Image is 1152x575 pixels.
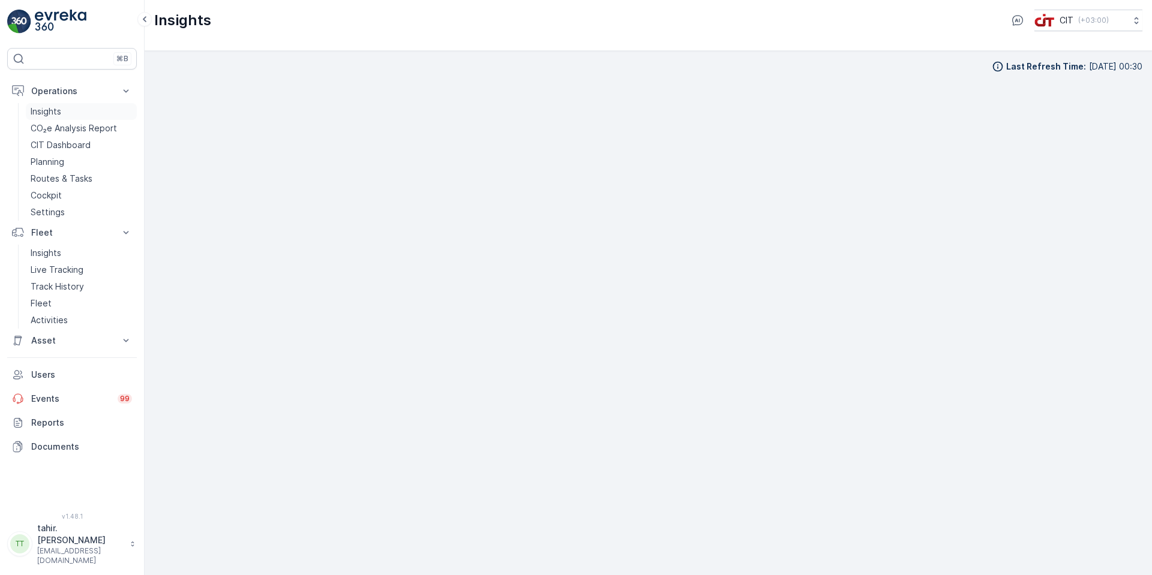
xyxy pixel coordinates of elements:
[31,189,62,201] p: Cockpit
[26,261,137,278] a: Live Tracking
[31,281,84,293] p: Track History
[37,522,124,546] p: tahir.[PERSON_NAME]
[31,393,110,405] p: Events
[31,139,91,151] p: CIT Dashboard
[7,513,137,520] span: v 1.48.1
[7,363,137,387] a: Users
[7,522,137,565] button: TTtahir.[PERSON_NAME][EMAIL_ADDRESS][DOMAIN_NAME]
[26,187,137,204] a: Cockpit
[7,435,137,459] a: Documents
[31,122,117,134] p: CO₂e Analysis Report
[31,247,61,259] p: Insights
[26,153,137,170] a: Planning
[7,329,137,353] button: Asset
[31,369,132,381] p: Users
[26,204,137,221] a: Settings
[7,79,137,103] button: Operations
[7,10,31,34] img: logo
[26,120,137,137] a: CO₂e Analysis Report
[1034,14,1055,27] img: cit-logo_pOk6rL0.png
[1006,61,1086,73] p: Last Refresh Time :
[26,295,137,312] a: Fleet
[7,387,137,411] a: Events99
[31,85,113,97] p: Operations
[31,227,113,239] p: Fleet
[31,441,132,453] p: Documents
[31,314,68,326] p: Activities
[37,546,124,565] p: [EMAIL_ADDRESS][DOMAIN_NAME]
[7,221,137,245] button: Fleet
[26,245,137,261] a: Insights
[31,173,92,185] p: Routes & Tasks
[26,103,137,120] a: Insights
[31,264,83,276] p: Live Tracking
[31,335,113,347] p: Asset
[31,417,132,429] p: Reports
[116,54,128,64] p: ⌘B
[154,11,211,30] p: Insights
[1060,14,1073,26] p: CIT
[26,312,137,329] a: Activities
[31,206,65,218] p: Settings
[26,278,137,295] a: Track History
[120,394,130,404] p: 99
[31,156,64,168] p: Planning
[26,170,137,187] a: Routes & Tasks
[7,411,137,435] a: Reports
[10,534,29,553] div: TT
[1034,10,1142,31] button: CIT(+03:00)
[35,10,86,34] img: logo_light-DOdMpM7g.png
[1078,16,1109,25] p: ( +03:00 )
[1089,61,1142,73] p: [DATE] 00:30
[26,137,137,153] a: CIT Dashboard
[31,297,52,309] p: Fleet
[31,106,61,118] p: Insights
